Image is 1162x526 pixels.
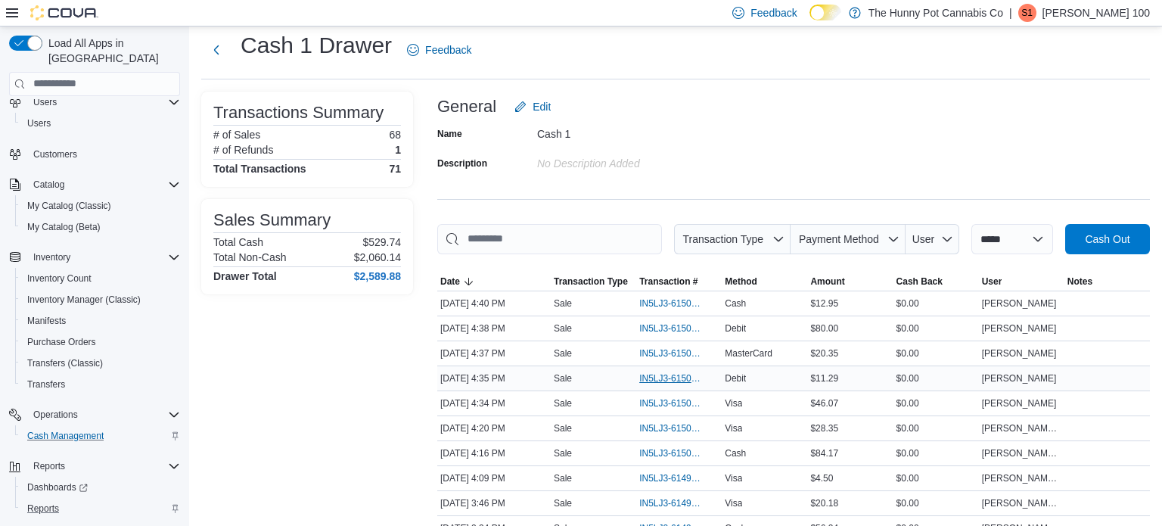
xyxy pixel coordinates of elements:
[912,233,935,245] span: User
[810,347,838,359] span: $20.35
[791,224,906,254] button: Payment Method
[354,251,401,263] p: $2,060.14
[639,275,698,288] span: Transaction #
[554,497,572,509] p: Sale
[809,5,841,20] input: Dark Mode
[21,478,94,496] a: Dashboards
[21,291,180,309] span: Inventory Manager (Classic)
[213,129,260,141] h6: # of Sales
[1064,272,1150,291] button: Notes
[982,497,1061,509] span: [PERSON_NAME] 100
[639,494,719,512] button: IN5LJ3-6149722
[1009,4,1012,22] p: |
[982,472,1061,484] span: [PERSON_NAME] 100
[893,494,979,512] div: $0.00
[639,422,704,434] span: IN5LJ3-6150068
[437,272,551,291] button: Date
[810,497,838,509] span: $20.18
[27,481,88,493] span: Dashboards
[15,425,186,447] button: Cash Management
[15,310,186,331] button: Manifests
[27,93,63,111] button: Users
[21,500,180,518] span: Reports
[389,163,401,175] h4: 71
[982,347,1057,359] span: [PERSON_NAME]
[21,375,71,394] a: Transfers
[3,456,186,477] button: Reports
[3,92,186,113] button: Users
[533,99,551,114] span: Edit
[893,394,979,412] div: $0.00
[21,269,180,288] span: Inventory Count
[21,500,65,518] a: Reports
[15,331,186,353] button: Purchase Orders
[27,200,111,212] span: My Catalog (Classic)
[725,297,746,310] span: Cash
[27,336,96,348] span: Purchase Orders
[15,289,186,310] button: Inventory Manager (Classic)
[30,5,98,20] img: Cova
[554,447,572,459] p: Sale
[33,251,70,263] span: Inventory
[554,347,572,359] p: Sale
[554,397,572,409] p: Sale
[639,419,719,437] button: IN5LJ3-6150068
[15,374,186,395] button: Transfers
[893,419,979,437] div: $0.00
[725,275,757,288] span: Method
[893,272,979,291] button: Cash Back
[437,294,551,313] div: [DATE] 4:40 PM
[554,297,572,310] p: Sale
[810,275,844,288] span: Amount
[33,179,64,191] span: Catalog
[810,397,838,409] span: $46.07
[639,444,719,462] button: IN5LJ3-6150020
[27,430,104,442] span: Cash Management
[682,233,763,245] span: Transaction Type
[3,247,186,268] button: Inventory
[27,406,84,424] button: Operations
[362,236,401,248] p: $529.74
[15,113,186,134] button: Users
[213,163,306,175] h4: Total Transactions
[636,272,722,291] button: Transaction #
[810,297,838,310] span: $12.95
[725,397,742,409] span: Visa
[437,157,487,170] label: Description
[27,378,65,391] span: Transfers
[810,372,838,384] span: $11.29
[639,472,704,484] span: IN5LJ3-6149948
[21,114,180,132] span: Users
[213,236,263,248] h6: Total Cash
[554,472,572,484] p: Sale
[395,144,401,156] p: 1
[15,195,186,216] button: My Catalog (Classic)
[639,344,719,363] button: IN5LJ3-6150238
[810,322,838,335] span: $80.00
[554,372,572,384] p: Sale
[893,294,979,313] div: $0.00
[554,275,628,288] span: Transaction Type
[27,145,180,163] span: Customers
[3,143,186,165] button: Customers
[639,319,719,338] button: IN5LJ3-6150256
[33,460,65,472] span: Reports
[982,297,1057,310] span: [PERSON_NAME]
[21,269,98,288] a: Inventory Count
[896,275,943,288] span: Cash Back
[725,347,772,359] span: MasterCard
[893,369,979,387] div: $0.00
[27,357,103,369] span: Transfers (Classic)
[893,344,979,363] div: $0.00
[893,319,979,338] div: $0.00
[21,354,180,372] span: Transfers (Classic)
[725,372,746,384] span: Debit
[401,35,477,65] a: Feedback
[1067,275,1092,288] span: Notes
[639,497,704,509] span: IN5LJ3-6149722
[982,447,1061,459] span: [PERSON_NAME] 100
[27,315,66,327] span: Manifests
[27,221,101,233] span: My Catalog (Beta)
[437,419,551,437] div: [DATE] 4:20 PM
[201,35,231,65] button: Next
